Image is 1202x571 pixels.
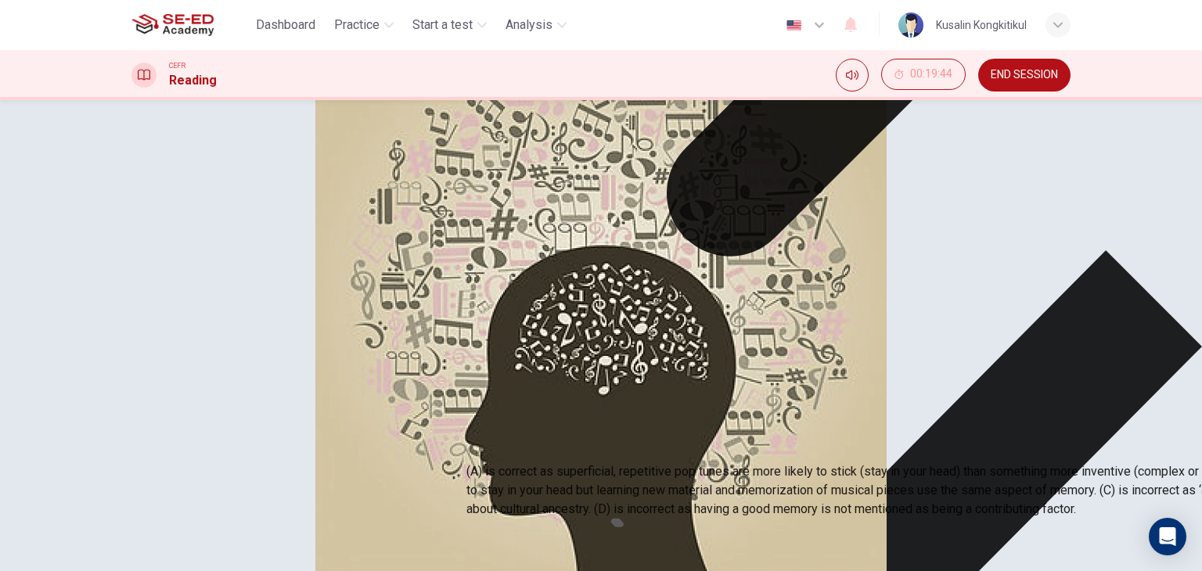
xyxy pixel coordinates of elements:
span: Start a test [412,16,473,34]
span: Practice [334,16,380,34]
img: Profile picture [898,13,923,38]
div: Mute [836,59,869,92]
span: Analysis [506,16,552,34]
h1: Reading [169,71,217,90]
span: Dashboard [256,16,315,34]
div: Kusalin Kongkitikul [936,16,1027,34]
span: CEFR [169,60,185,71]
img: SE-ED Academy logo [131,9,214,41]
img: en [784,20,804,31]
span: END SESSION [991,69,1058,81]
span: 00:19:44 [910,68,952,81]
div: Open Intercom Messenger [1149,518,1186,555]
div: Hide [881,59,966,92]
